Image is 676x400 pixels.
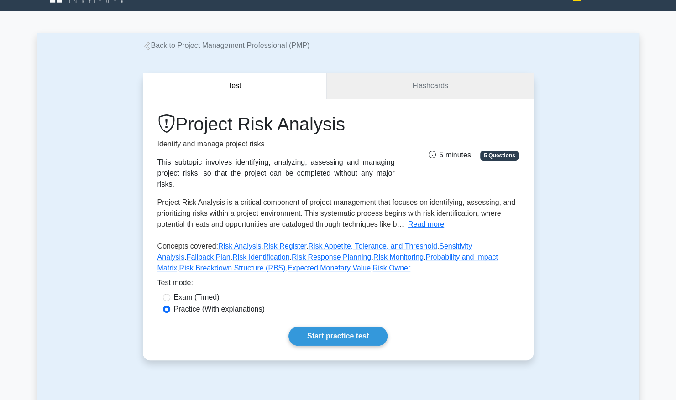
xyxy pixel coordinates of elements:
a: Expected Monetary Value [288,264,371,272]
h1: Project Risk Analysis [157,113,395,135]
a: Start practice test [288,327,388,346]
a: Back to Project Management Professional (PMP) [143,42,310,49]
span: Project Risk Analysis is a critical component of project management that focuses on identifying, ... [157,198,515,228]
p: Identify and manage project risks [157,139,395,150]
a: Risk Response Planning [292,253,371,261]
button: Test [143,73,327,99]
p: Concepts covered: , , , , , , , , , , , [157,241,519,277]
a: Risk Breakdown Structure (RBS) [179,264,286,272]
div: This subtopic involves identifying, analyzing, assessing and managing project risks, so that the ... [157,157,395,190]
label: Exam (Timed) [174,292,220,303]
span: 5 Questions [480,151,519,160]
a: Flashcards [327,73,533,99]
a: Risk Analysis [218,242,261,250]
label: Practice (With explanations) [174,304,265,315]
button: Read more [408,219,444,230]
a: Risk Owner [372,264,410,272]
a: Fallback Plan [187,253,231,261]
span: 5 minutes [428,151,471,159]
a: Risk Identification [232,253,289,261]
a: Risk Register [263,242,306,250]
a: Risk Appetite, Tolerance, and Threshold [308,242,437,250]
div: Test mode: [157,277,519,292]
a: Risk Monitoring [373,253,424,261]
a: Probability and Impact Matrix [157,253,498,272]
